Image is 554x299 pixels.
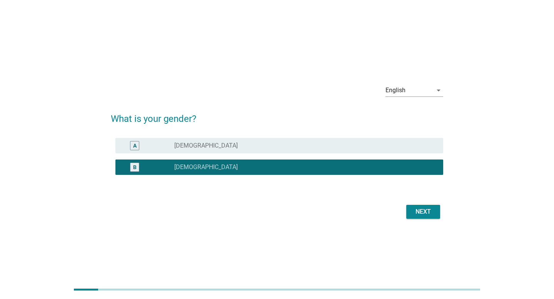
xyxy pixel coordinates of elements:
label: [DEMOGRAPHIC_DATA] [174,163,238,171]
i: arrow_drop_down [434,86,443,95]
h2: What is your gender? [111,104,443,126]
div: English [385,87,405,94]
button: Next [406,205,440,219]
label: [DEMOGRAPHIC_DATA] [174,142,238,149]
div: B [133,163,137,171]
div: A [133,142,137,150]
div: Next [412,207,434,216]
